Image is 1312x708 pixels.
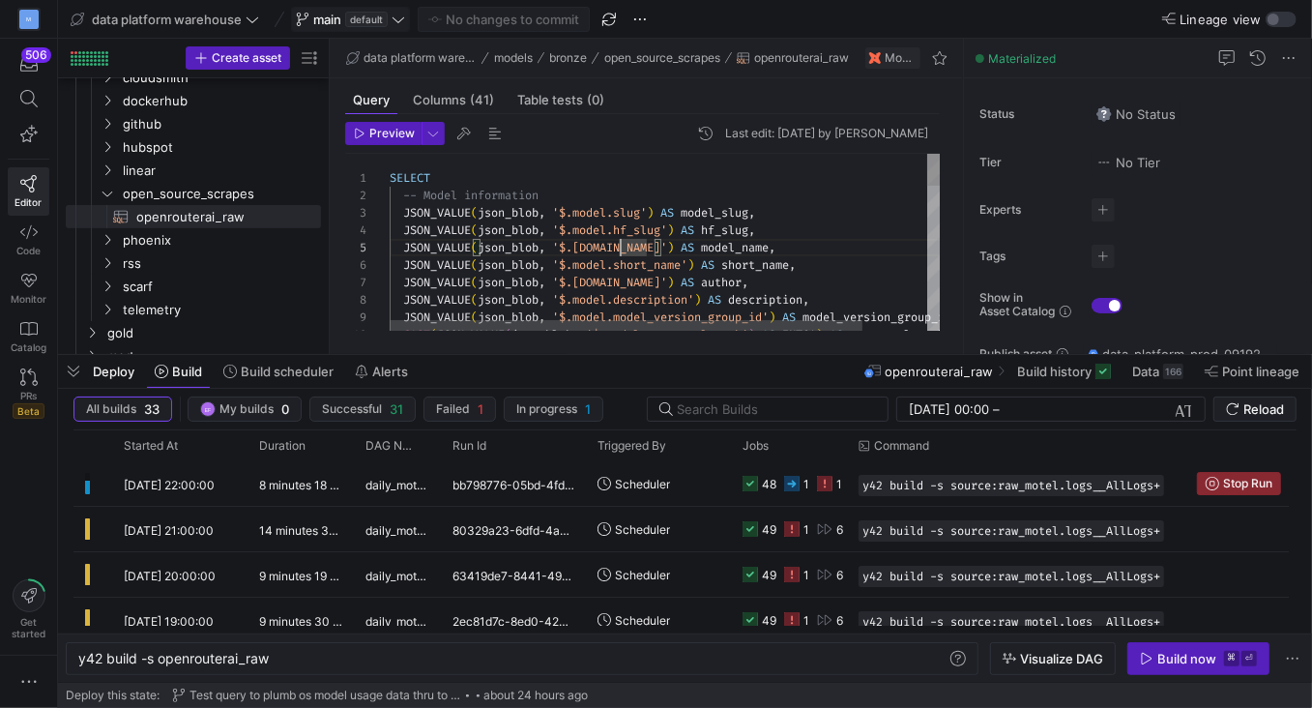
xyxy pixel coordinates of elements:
div: Press SPACE to select this row. [66,298,321,321]
span: ( [471,240,478,255]
button: bronze [544,46,592,70]
span: Monitor [11,293,46,305]
span: rss [123,252,318,275]
button: data platform warehouse [341,46,481,70]
y42-duration: 8 minutes 18 seconds [259,478,375,492]
span: scarf [123,276,318,298]
button: EFMy builds0 [188,397,302,422]
span: gold [107,322,318,344]
span: 31 [390,401,403,417]
button: data platform warehouse [66,7,264,32]
div: 8 [345,291,366,309]
div: Press SPACE to select this row. [66,112,321,135]
span: Model [885,51,917,65]
span: daily_motel_prod_every_morning [365,553,429,599]
y42-duration: 14 minutes 34 seconds [259,523,385,538]
a: M [8,3,49,36]
div: 6 [836,598,843,643]
span: data-platform-prod-09192c4 / data_platform_warehouse_prod / openrouterai_raw [1102,346,1272,362]
span: Scheduler [615,461,670,507]
span: ( [471,222,478,238]
input: Start datetime [909,401,989,417]
div: Press SPACE to select this row. [66,159,321,182]
span: No Status [1096,106,1176,122]
span: hf_slug [701,222,748,238]
span: Catalog [11,341,46,353]
span: -- Model information [403,188,539,203]
div: Build now [1157,651,1216,666]
span: ) [647,205,654,221]
button: Reload [1213,397,1297,422]
button: No tierNo Tier [1092,150,1165,175]
button: Test query to plumb os model usage data thru to Looker (#115)about 24 hours ago [167,684,593,707]
div: 1 [345,169,366,187]
div: bb798776-05bd-4fd0-b094-4c1c70173fd2 [441,461,586,506]
span: Stop Run [1223,477,1272,490]
span: , [789,257,796,273]
span: json_blob [478,205,539,221]
a: Catalog [8,312,49,361]
span: , [748,222,755,238]
span: , [539,240,545,255]
div: 9 [345,309,366,326]
span: open_source_scrapes [123,183,318,205]
span: (41) [470,94,494,106]
span: '$.[DOMAIN_NAME]' [552,275,667,290]
span: – [993,401,1000,417]
span: '$.model.description' [552,292,694,308]
y42-duration: 9 minutes 30 seconds [259,614,378,629]
span: openrouterai_raw [754,51,849,65]
div: 80329a23-6dfd-4ae3-88bb-9f6677aba560 [441,507,586,551]
span: daily_motel_prod_every_morning [365,599,429,644]
div: Last edit: [DATE] by [PERSON_NAME] [725,127,928,140]
button: Build scheduler [215,355,342,388]
span: telemetry [123,299,318,321]
span: Visualize DAG [1020,651,1103,666]
span: Columns [413,94,494,106]
div: 166 [1163,364,1183,379]
span: 33 [144,401,160,417]
span: '$.model.slug' [552,205,647,221]
span: phoenix [123,229,318,251]
span: , [748,205,755,221]
button: Build [146,355,211,388]
span: , [539,275,545,290]
span: In progress [516,402,577,416]
span: JSON_VALUE [403,240,471,255]
span: y42 build -s openrouterai_raw [78,650,269,666]
span: Duration [259,439,306,453]
span: Failed [436,402,470,416]
button: No statusNo Status [1092,102,1181,127]
span: openrouterai_raw [886,364,994,379]
span: AS [782,310,796,325]
span: description [728,292,802,308]
span: Scheduler [615,507,670,552]
span: data platform warehouse [92,12,242,27]
div: 7 [345,274,366,291]
button: Getstarted [8,572,49,647]
span: Experts [979,203,1076,217]
span: main [313,12,341,27]
span: model_slug [681,205,748,221]
span: Query [353,94,390,106]
span: Reload [1243,401,1284,417]
span: ) [667,275,674,290]
span: y42 build -s source:raw_motel.logs__AllLogs+ [862,479,1160,492]
img: No tier [1096,155,1112,170]
span: , [802,292,809,308]
span: Started At [124,439,178,453]
div: 49 [762,507,776,552]
span: y42 build -s source:raw_motel.logs__AllLogs+ [862,615,1160,629]
kbd: ⌘ [1224,651,1239,666]
span: [DATE] 21:00:00 [124,523,214,538]
div: 2ec81d7c-8ed0-4237-ba96-5302bb0937c1 [441,598,586,642]
span: Scheduler [615,598,670,643]
span: AS [660,205,674,221]
div: 63419de7-8441-4987-90cc-177da3246640 [441,552,586,597]
span: Preview [369,127,415,140]
span: json_blob [478,275,539,290]
span: Status [979,107,1076,121]
span: , [769,240,775,255]
span: SELECT [390,170,430,186]
span: JSON_VALUE [403,205,471,221]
